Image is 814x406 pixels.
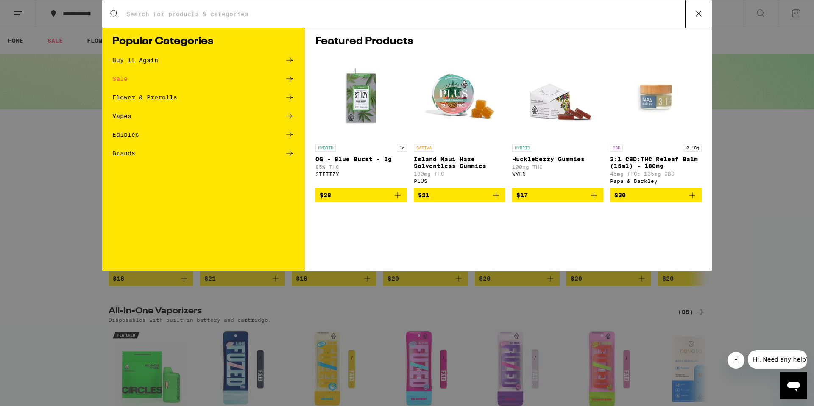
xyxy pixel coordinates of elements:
a: Open page for Huckleberry Gummies from WYLD [512,55,604,188]
div: STIIIZY [315,171,407,177]
iframe: Close message [728,352,744,369]
iframe: Message from company [748,350,807,369]
p: 1g [397,144,407,152]
p: Island Maui Haze Solventless Gummies [414,156,505,169]
button: Add to bag [414,188,505,202]
a: Open page for Island Maui Haze Solventless Gummies from PLUS [414,55,505,188]
p: 0.18g [684,144,702,152]
img: PLUS - Island Maui Haze Solventless Gummies [417,55,502,140]
p: 45mg THC: 135mg CBD [610,171,702,177]
a: Sale [112,74,295,84]
p: 100mg THC [414,171,505,177]
p: 85% THC [315,164,407,170]
p: HYBRID [315,144,336,152]
div: Sale [112,76,128,82]
a: Open page for 3:1 CBD:THC Releaf Balm (15ml) - 180mg from Papa & Barkley [610,55,702,188]
span: $17 [516,192,528,199]
input: Search for products & categories [126,10,685,18]
h1: Featured Products [315,36,702,47]
div: Flower & Prerolls [112,94,177,100]
img: WYLD - Huckleberry Gummies [515,55,600,140]
a: Edibles [112,130,295,140]
p: 3:1 CBD:THC Releaf Balm (15ml) - 180mg [610,156,702,169]
button: Add to bag [610,188,702,202]
button: Add to bag [512,188,604,202]
iframe: Button to launch messaging window [780,372,807,399]
span: $21 [418,192,429,199]
a: Brands [112,148,295,158]
span: $28 [320,192,331,199]
button: Add to bag [315,188,407,202]
span: $30 [614,192,626,199]
div: Papa & Barkley [610,178,702,184]
a: Buy It Again [112,55,295,65]
h1: Popular Categories [112,36,295,47]
img: STIIIZY - OG - Blue Burst - 1g [319,55,404,140]
div: Brands [112,150,135,156]
p: Huckleberry Gummies [512,156,604,163]
a: Open page for OG - Blue Burst - 1g from STIIIZY [315,55,407,188]
a: Flower & Prerolls [112,92,295,102]
img: Papa & Barkley - 3:1 CBD:THC Releaf Balm (15ml) - 180mg [613,55,698,140]
span: Hi. Need any help? [5,6,61,13]
p: OG - Blue Burst - 1g [315,156,407,163]
p: 100mg THC [512,164,604,170]
div: Edibles [112,132,139,138]
a: Vapes [112,111,295,121]
div: PLUS [414,178,505,184]
p: CBD [610,144,623,152]
div: Vapes [112,113,131,119]
div: WYLD [512,171,604,177]
p: HYBRID [512,144,532,152]
p: SATIVA [414,144,434,152]
div: Buy It Again [112,57,158,63]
